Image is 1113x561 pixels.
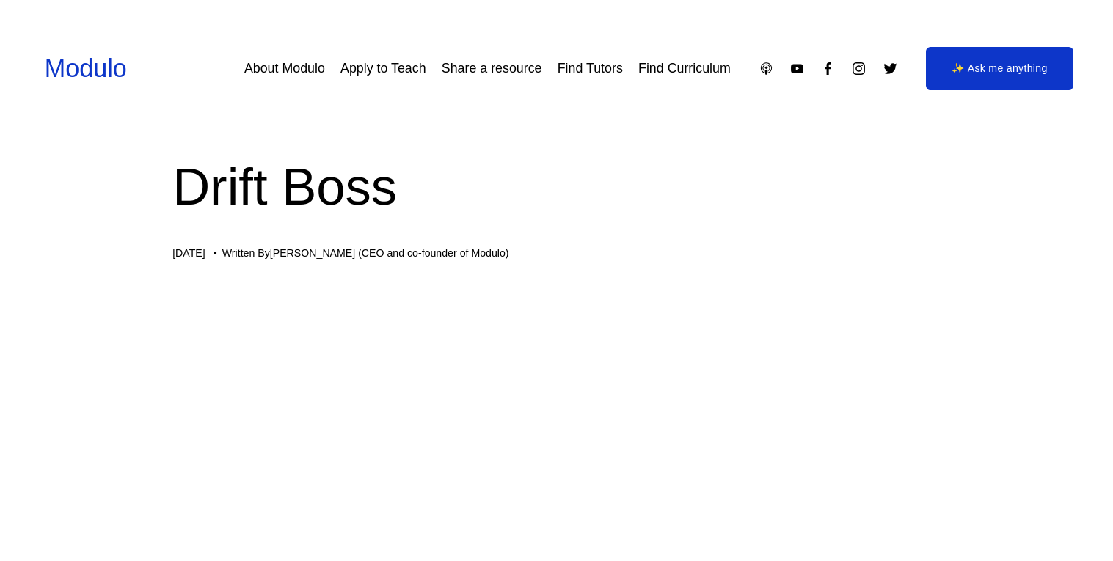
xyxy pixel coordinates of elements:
[172,247,205,259] span: [DATE]
[820,61,836,76] a: Facebook
[172,151,941,224] h1: Drift Boss
[789,61,805,76] a: YouTube
[340,56,426,82] a: Apply to Teach
[759,61,774,76] a: Apple Podcasts
[851,61,866,76] a: Instagram
[45,54,127,82] a: Modulo
[638,56,731,82] a: Find Curriculum
[270,247,509,259] a: [PERSON_NAME] (CEO and co-founder of Modulo)
[442,56,542,82] a: Share a resource
[883,61,898,76] a: Twitter
[222,247,509,260] div: Written By
[926,47,1074,91] a: ✨ Ask me anything
[244,56,325,82] a: About Modulo
[558,56,623,82] a: Find Tutors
